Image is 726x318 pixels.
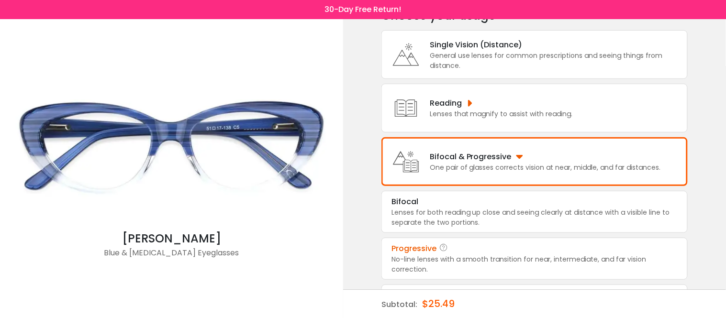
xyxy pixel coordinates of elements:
i: Progressive [439,243,448,254]
div: No-line lenses with a smooth transition for near, intermediate, and far vision correction. [391,254,678,274]
div: Progressive [391,243,436,254]
div: [PERSON_NAME] [5,230,338,247]
div: $25.49 [422,290,455,318]
img: Blue Stella - Acetate Eyeglasses [5,63,338,230]
div: Bifocal [391,196,418,208]
div: Reading [430,97,573,109]
div: Single Vision (Distance) [430,39,682,51]
div: Bifocal & Progressive [430,151,661,163]
div: Blue & [MEDICAL_DATA] Eyeglasses [5,247,338,266]
div: Lenses for both reading up close and seeing clearly at distance with a visible line to separate t... [391,208,678,228]
div: Lenses that magnify to assist with reading. [430,109,573,119]
div: General use lenses for common prescriptions and seeing things from distance. [430,51,682,71]
div: One pair of glasses corrects vision at near, middle, and far distances. [430,163,661,173]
